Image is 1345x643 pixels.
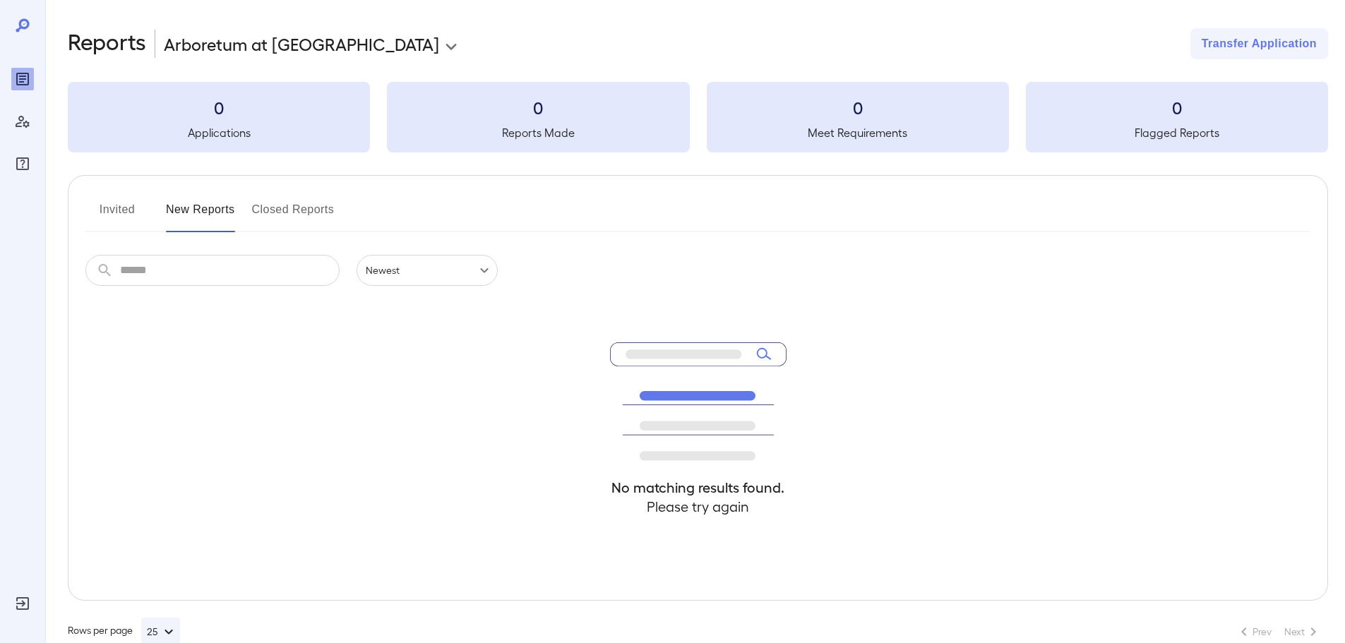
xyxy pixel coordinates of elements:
[252,198,335,232] button: Closed Reports
[610,478,787,497] h4: No matching results found.
[11,592,34,615] div: Log Out
[707,124,1009,141] h5: Meet Requirements
[11,152,34,175] div: FAQ
[164,32,439,55] p: Arboretum at [GEOGRAPHIC_DATA]
[1026,96,1328,119] h3: 0
[357,255,498,286] div: Newest
[610,497,787,516] h4: Please try again
[707,96,1009,119] h3: 0
[1229,620,1328,643] nav: pagination navigation
[68,96,370,119] h3: 0
[85,198,149,232] button: Invited
[1026,124,1328,141] h5: Flagged Reports
[68,82,1328,152] summary: 0Applications0Reports Made0Meet Requirements0Flagged Reports
[387,124,689,141] h5: Reports Made
[1190,28,1328,59] button: Transfer Application
[166,198,235,232] button: New Reports
[11,68,34,90] div: Reports
[387,96,689,119] h3: 0
[68,124,370,141] h5: Applications
[68,28,146,59] h2: Reports
[11,110,34,133] div: Manage Users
